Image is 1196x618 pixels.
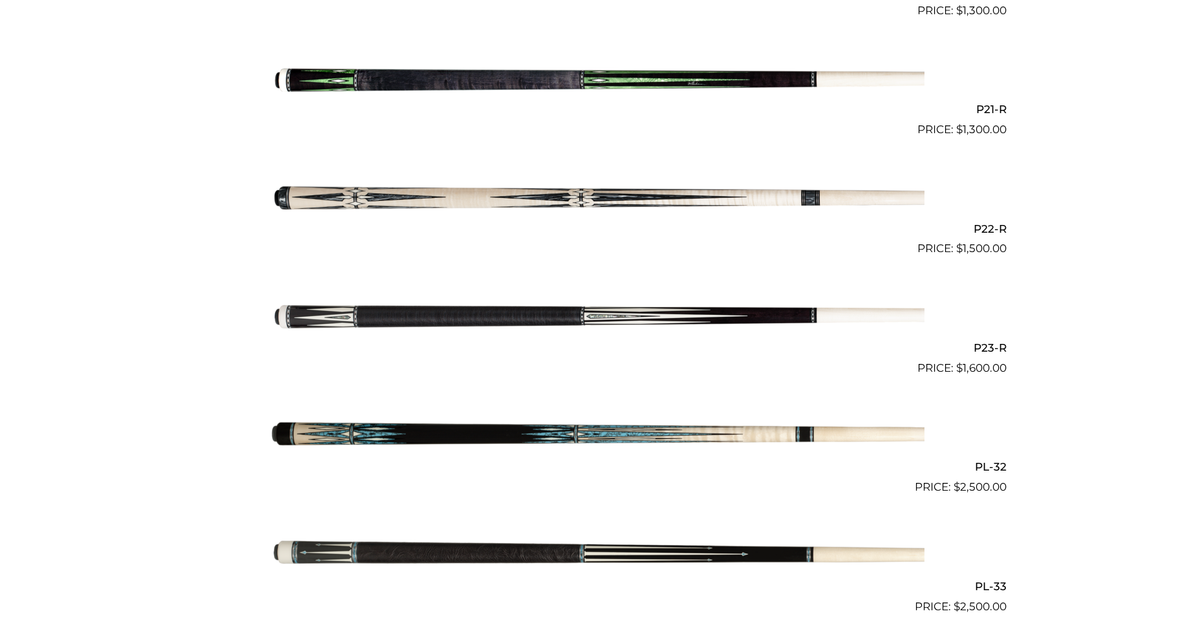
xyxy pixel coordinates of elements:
img: P21-R [272,25,924,133]
h2: P22-R [189,217,1007,240]
a: P22-R $1,500.00 [189,144,1007,257]
img: P23-R [272,262,924,371]
bdi: 1,300.00 [956,123,1007,136]
span: $ [956,123,963,136]
span: $ [956,242,963,255]
a: PL-33 $2,500.00 [189,501,1007,615]
bdi: 1,600.00 [956,361,1007,374]
a: P21-R $1,300.00 [189,25,1007,138]
a: PL-32 $2,500.00 [189,382,1007,496]
span: $ [954,600,960,613]
h2: P23-R [189,336,1007,359]
h2: PL-32 [189,455,1007,479]
span: $ [956,4,963,17]
bdi: 1,300.00 [956,4,1007,17]
span: $ [954,480,960,493]
h2: PL-33 [189,574,1007,598]
bdi: 1,500.00 [956,242,1007,255]
img: PL-33 [272,501,924,610]
span: $ [956,361,963,374]
img: PL-32 [272,382,924,491]
h2: P21-R [189,98,1007,122]
bdi: 2,500.00 [954,480,1007,493]
bdi: 2,500.00 [954,600,1007,613]
img: P22-R [272,144,924,252]
a: P23-R $1,600.00 [189,262,1007,376]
